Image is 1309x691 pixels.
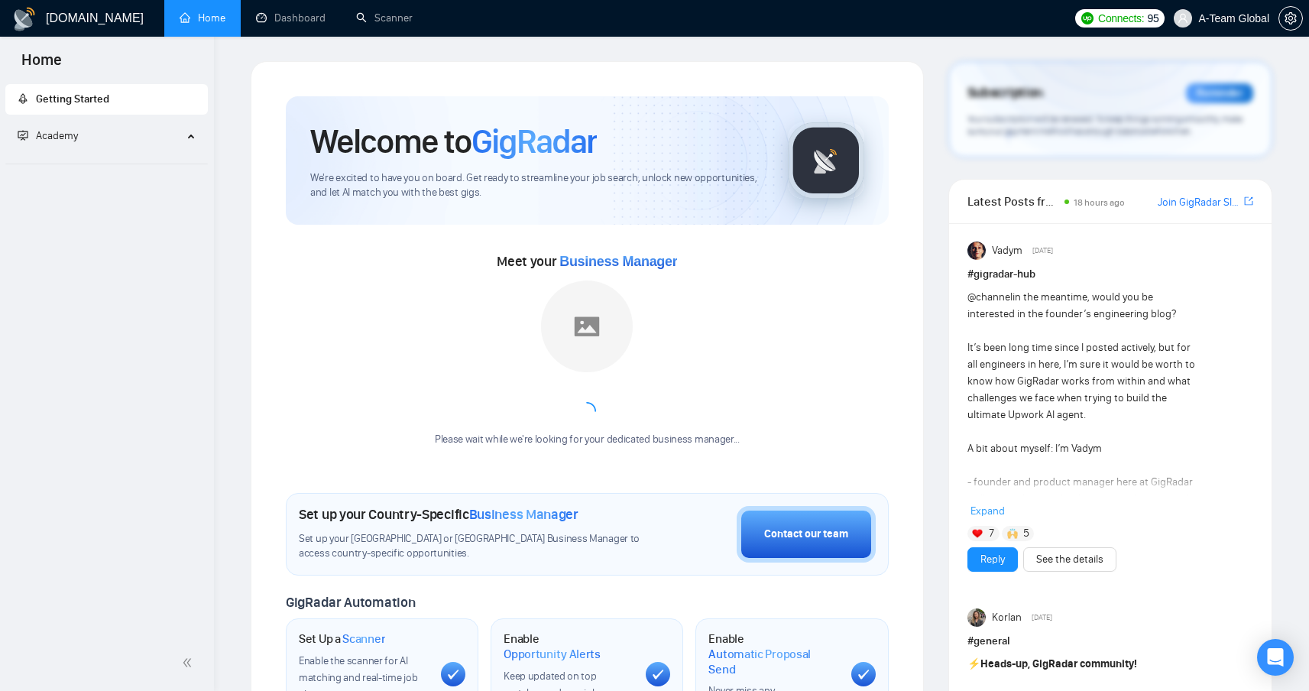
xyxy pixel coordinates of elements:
[1036,551,1103,568] a: See the details
[299,631,385,647] h1: Set Up a
[299,506,578,523] h1: Set up your Country-Specific
[1147,10,1158,27] span: 95
[286,594,415,611] span: GigRadar Automation
[497,253,677,270] span: Meet your
[967,80,1043,106] span: Subscription
[256,11,326,24] a: dashboardDashboard
[764,526,848,543] div: Contact our team
[967,266,1253,283] h1: # gigradar-hub
[788,122,864,199] img: gigradar-logo.png
[992,242,1022,259] span: Vadym
[559,254,677,269] span: Business Manager
[1023,526,1029,541] span: 5
[1244,195,1253,207] span: export
[426,433,749,447] div: Please wait while we're looking for your dedicated business manager...
[342,631,385,647] span: Scanner
[1244,194,1253,209] a: export
[992,609,1022,626] span: Korlan
[18,129,78,142] span: Academy
[972,528,983,539] img: ❤️
[299,532,645,561] span: Set up your [GEOGRAPHIC_DATA] or [GEOGRAPHIC_DATA] Business Manager to access country-specific op...
[1257,639,1294,676] div: Open Intercom Messenger
[1278,6,1303,31] button: setting
[967,608,986,627] img: Korlan
[980,551,1005,568] a: Reply
[1098,10,1144,27] span: Connects:
[737,506,876,563] button: Contact our team
[504,647,601,662] span: Opportunity Alerts
[180,11,225,24] a: homeHome
[310,171,763,200] span: We're excited to have you on board. Get ready to streamline your job search, unlock new opportuni...
[18,130,28,141] span: fund-projection-screen
[36,129,78,142] span: Academy
[980,657,1137,670] strong: Heads-up, GigRadar community!
[967,633,1253,650] h1: # general
[967,242,986,260] img: Vadym
[356,11,413,24] a: searchScanner
[967,547,1018,572] button: Reply
[1279,12,1302,24] span: setting
[310,121,597,162] h1: Welcome to
[967,290,1013,303] span: @channel
[1023,547,1116,572] button: See the details
[541,281,633,372] img: placeholder.png
[989,526,994,541] span: 7
[708,631,838,676] h1: Enable
[504,631,633,661] h1: Enable
[708,647,838,676] span: Automatic Proposal Send
[471,121,597,162] span: GigRadar
[36,92,109,105] span: Getting Started
[967,192,1061,211] span: Latest Posts from the GigRadar Community
[1032,611,1052,624] span: [DATE]
[575,400,598,423] span: loading
[1074,197,1125,208] span: 18 hours ago
[12,7,37,31] img: logo
[1007,528,1018,539] img: 🙌
[967,657,980,670] span: ⚡
[967,113,1243,138] span: Your subscription will be renewed. To keep things running smoothly, make sure your payment method...
[182,655,197,670] span: double-left
[18,93,28,104] span: rocket
[1032,244,1053,258] span: [DATE]
[9,49,74,81] span: Home
[970,504,1005,517] span: Expand
[1081,12,1094,24] img: upwork-logo.png
[1186,83,1253,103] div: Reminder
[1178,13,1188,24] span: user
[5,157,208,167] li: Academy Homepage
[1158,194,1241,211] a: Join GigRadar Slack Community
[5,84,208,115] li: Getting Started
[1278,12,1303,24] a: setting
[469,506,578,523] span: Business Manager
